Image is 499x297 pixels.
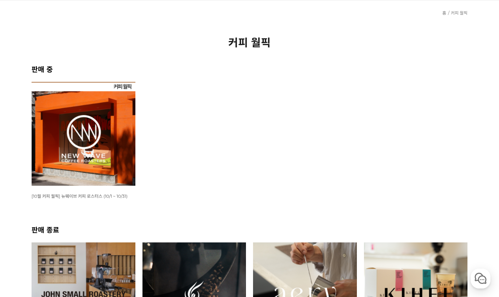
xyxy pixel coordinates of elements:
[32,34,467,50] h2: 커피 월픽
[442,10,446,16] a: 홈
[110,235,118,241] span: 설정
[32,194,128,199] span: [10월 커피 월픽] 뉴웨이브 커피 로스터스 (10/1 ~ 10/31)
[91,225,136,242] a: 설정
[65,236,73,241] span: 대화
[47,225,91,242] a: 대화
[32,193,128,199] a: [10월 커피 월픽] 뉴웨이브 커피 로스터스 (10/1 ~ 10/31)
[2,225,47,242] a: 홈
[32,64,467,74] h2: 판매 중
[451,10,467,16] a: 커피 월픽
[32,224,467,235] h2: 판매 종료
[32,82,135,186] img: [10월 커피 월픽] 뉴웨이브 커피 로스터스 (10/1 ~ 10/31)
[22,235,27,241] span: 홈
